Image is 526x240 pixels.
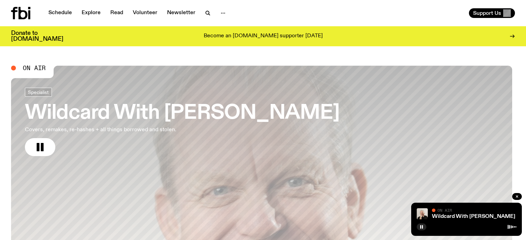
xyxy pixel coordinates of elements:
span: On Air [437,208,452,212]
a: Explore [77,8,105,18]
span: On Air [23,65,46,71]
a: Volunteer [129,8,162,18]
h3: Wildcard With [PERSON_NAME] [25,104,340,123]
img: Stuart is smiling charmingly, wearing a black t-shirt against a stark white background. [417,208,428,219]
a: Schedule [44,8,76,18]
a: Newsletter [163,8,200,18]
p: Covers, remakes, re-hashes + all things borrowed and stolen. [25,126,202,134]
p: Become an [DOMAIN_NAME] supporter [DATE] [204,33,323,39]
a: Specialist [25,88,52,97]
a: Wildcard With [PERSON_NAME] [432,214,515,219]
span: Specialist [28,89,49,95]
a: Wildcard With [PERSON_NAME]Covers, remakes, re-hashes + all things borrowed and stolen. [25,88,340,156]
a: Read [106,8,127,18]
h3: Donate to [DOMAIN_NAME] [11,30,63,42]
button: Support Us [469,8,515,18]
span: Support Us [473,10,501,16]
